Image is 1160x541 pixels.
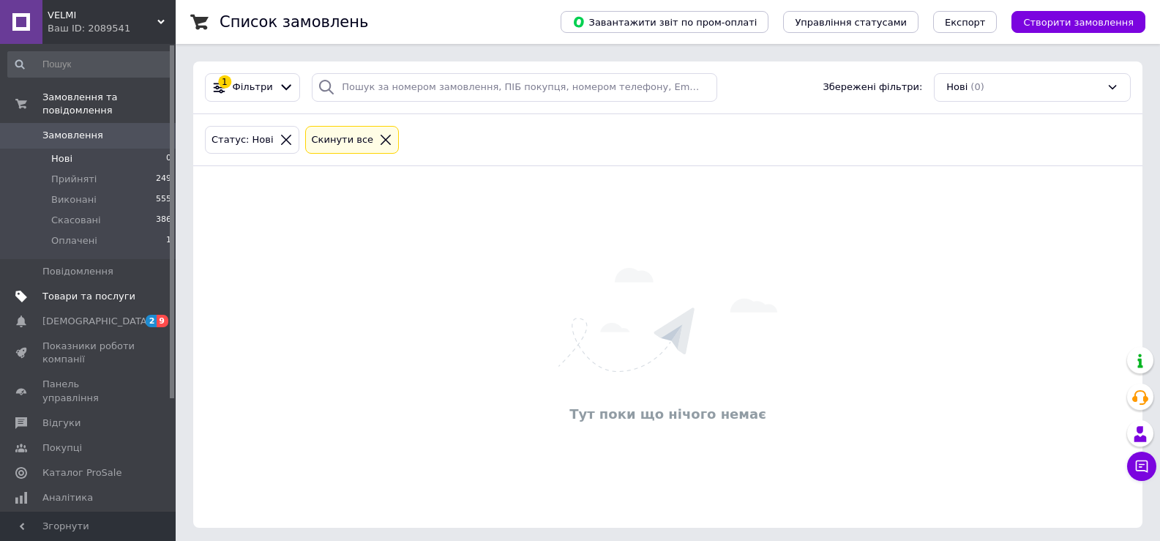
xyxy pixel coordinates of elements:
button: Створити замовлення [1011,11,1145,33]
span: Показники роботи компанії [42,340,135,366]
span: Експорт [945,17,986,28]
button: Управління статусами [783,11,918,33]
span: Відгуки [42,417,81,430]
span: (0) [970,81,984,92]
span: Товари та послуги [42,290,135,303]
span: Замовлення [42,129,103,142]
div: Статус: Нові [209,133,277,148]
button: Завантажити звіт по пром-оплаті [561,11,768,33]
span: Замовлення та повідомлення [42,91,176,117]
span: 1 [166,234,171,247]
div: Ваш ID: 2089541 [48,22,176,35]
span: Виконані [51,193,97,206]
div: 1 [218,75,231,89]
button: Експорт [933,11,998,33]
span: Повідомлення [42,265,113,278]
span: Створити замовлення [1023,17,1134,28]
span: Покупці [42,441,82,455]
input: Пошук за номером замовлення, ПІБ покупця, номером телефону, Email, номером накладної [312,73,716,102]
span: 2 [146,315,157,327]
span: 0 [166,152,171,165]
input: Пошук [7,51,173,78]
a: Створити замовлення [997,16,1145,27]
span: Каталог ProSale [42,466,121,480]
div: Cкинути все [309,133,377,148]
span: Панель управління [42,378,135,404]
span: 386 [156,214,171,227]
span: Оплачені [51,234,97,247]
div: Тут поки що нічого немає [201,405,1135,423]
h1: Список замовлень [220,13,368,31]
span: Нові [946,81,968,94]
span: 9 [157,315,168,327]
span: 555 [156,193,171,206]
span: Фільтри [233,81,273,94]
span: 249 [156,173,171,186]
button: Чат з покупцем [1127,452,1156,481]
span: Нові [51,152,72,165]
span: Прийняті [51,173,97,186]
span: VELMI [48,9,157,22]
span: Завантажити звіт по пром-оплаті [572,15,757,29]
span: Аналітика [42,491,93,504]
span: [DEMOGRAPHIC_DATA] [42,315,151,328]
span: Скасовані [51,214,101,227]
span: Управління статусами [795,17,907,28]
span: Збережені фільтри: [823,81,922,94]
